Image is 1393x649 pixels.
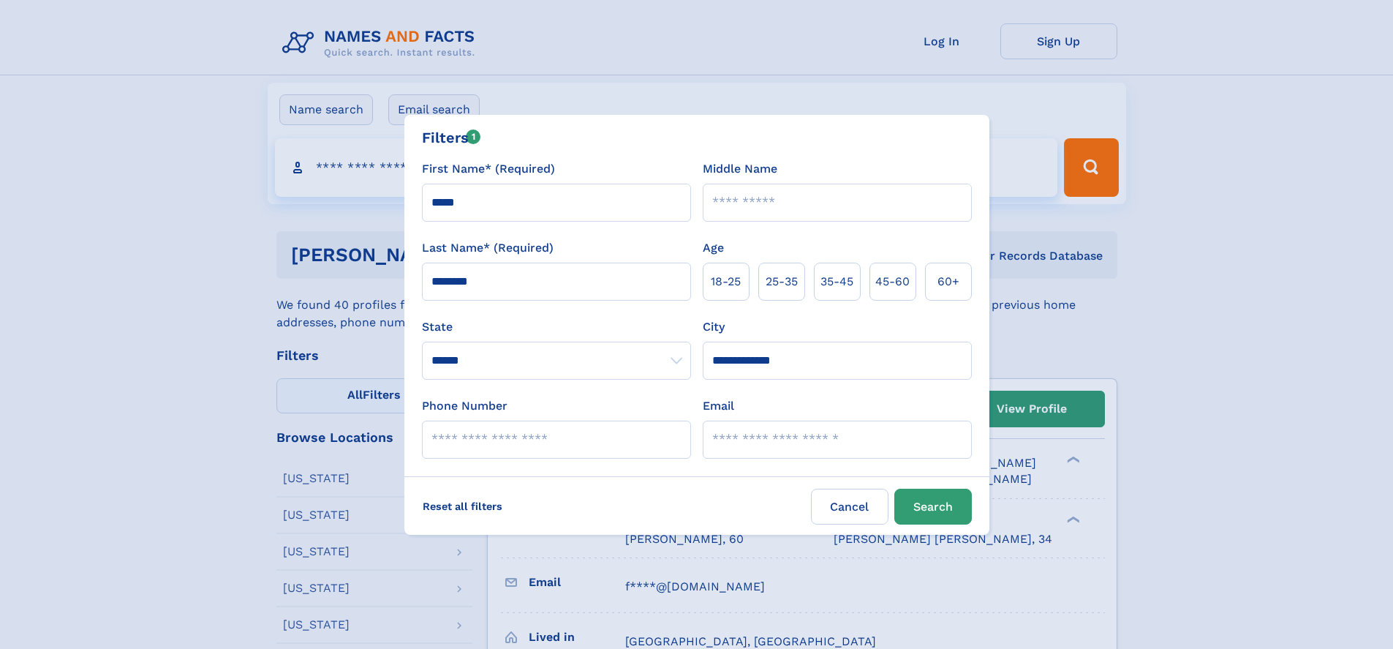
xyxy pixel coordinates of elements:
label: City [703,318,725,336]
label: First Name* (Required) [422,160,555,178]
label: Cancel [811,489,888,525]
button: Search [894,489,972,525]
label: Last Name* (Required) [422,239,554,257]
div: Filters [422,127,481,149]
label: Email [703,397,734,415]
label: Middle Name [703,160,777,178]
label: State [422,318,691,336]
span: 25‑35 [766,273,798,290]
span: 45‑60 [875,273,910,290]
span: 35‑45 [820,273,853,290]
label: Reset all filters [413,489,512,524]
span: 18‑25 [711,273,741,290]
label: Age [703,239,724,257]
label: Phone Number [422,397,507,415]
span: 60+ [937,273,959,290]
